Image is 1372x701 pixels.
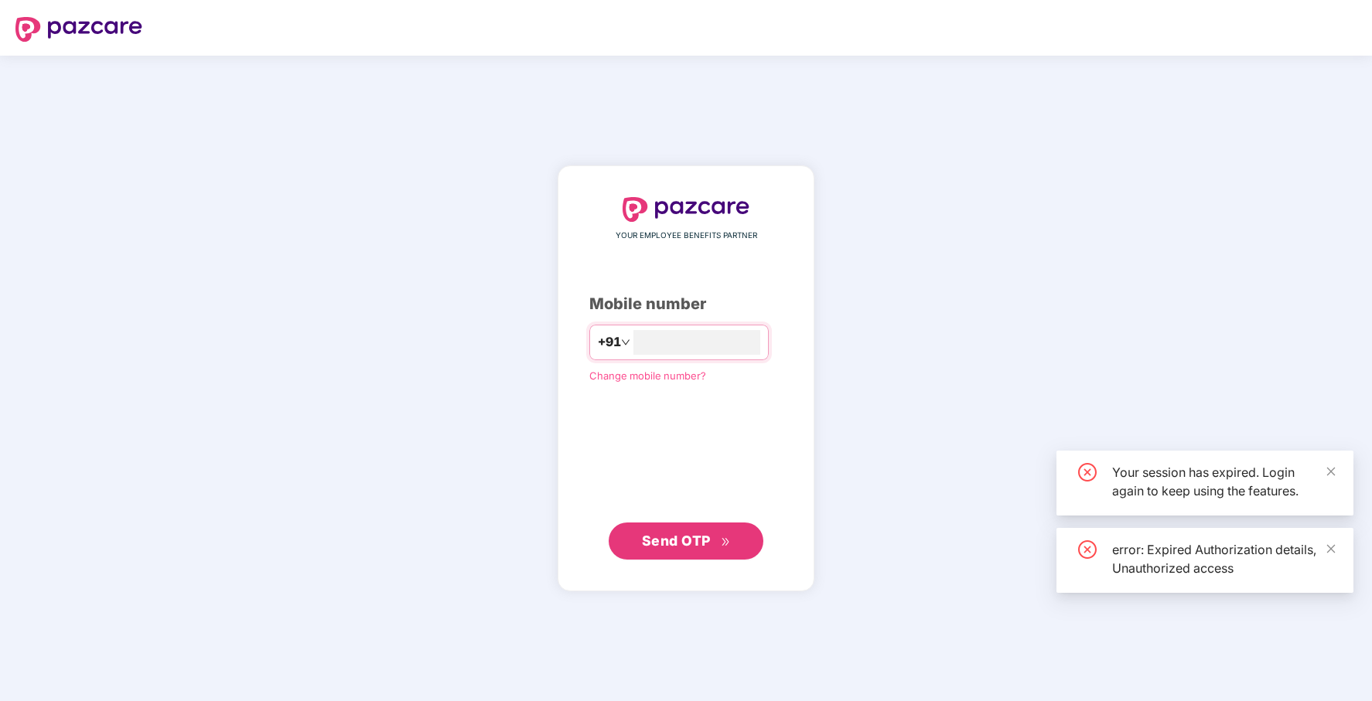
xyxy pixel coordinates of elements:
[609,522,763,560] button: Send OTPdouble-right
[1326,543,1336,554] span: close
[589,292,783,316] div: Mobile number
[721,537,731,547] span: double-right
[1078,540,1097,559] span: close-circle
[1112,463,1335,500] div: Your session has expired. Login again to keep using the features.
[616,230,757,242] span: YOUR EMPLOYEE BENEFITS PARTNER
[598,332,621,352] span: +91
[589,369,706,382] a: Change mobile number?
[1078,463,1097,482] span: close-circle
[642,533,711,549] span: Send OTP
[1326,466,1336,477] span: close
[1112,540,1335,577] div: error: Expired Authorization details, Unauthorized access
[623,197,749,222] img: logo
[15,17,142,42] img: logo
[621,338,630,347] span: down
